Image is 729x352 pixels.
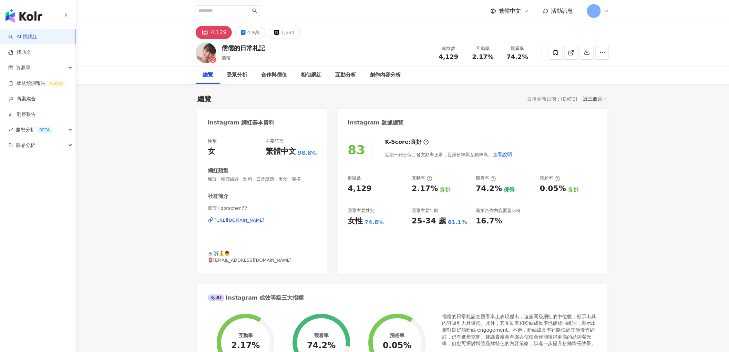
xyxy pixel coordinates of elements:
[476,175,496,181] div: 觀看率
[208,193,228,200] div: 社群簡介
[203,71,213,79] div: 總覽
[476,183,502,194] div: 74.2%
[8,128,13,132] span: rise
[8,95,36,102] a: 商案媒合
[385,138,429,146] div: K-Score :
[440,186,451,194] div: 良好
[252,8,257,13] span: search
[208,119,275,127] div: Instagram 網紅基本資料
[247,28,260,37] div: 4.9萬
[412,216,446,227] div: 25-34 歲
[448,219,468,226] div: 61.1%
[208,205,317,211] span: 儒儒 | zorachen77
[504,45,531,52] div: 觀看率
[238,333,253,338] div: 互動率
[583,94,607,103] div: 近三個月
[411,138,422,146] div: 良好
[383,341,411,351] div: 0.05%
[442,313,597,347] div: 儒儒的日常札記在觀看率上表現傑出，遠超同級網紅的中位數，顯示出其內容吸引力具優勢。此外，其互動率和粉絲成長率也優於同級別，顯示出相對良好的粉絲 engagement。不過，粉絲成長率雖略低於其他...
[493,148,513,161] button: 查看說明
[196,42,216,63] img: KOL Avatar
[215,217,265,223] div: [URL][DOMAIN_NAME]
[470,45,496,52] div: 互動率
[540,175,560,181] div: 漲粉率
[527,96,577,102] div: 最後更新日期：[DATE]
[235,26,265,39] button: 4.9萬
[412,208,439,214] div: 受眾主要年齡
[16,60,30,76] span: 資源庫
[208,146,215,157] div: 女
[507,53,528,60] span: 74.2%
[227,71,247,79] div: 受眾分析
[412,183,438,194] div: 2.17%
[208,217,317,223] a: [URL][DOMAIN_NAME]
[472,53,494,60] span: 2.17%
[222,55,230,60] span: 儒儒
[197,94,211,104] div: 總覽
[476,216,502,227] div: 16.7%
[365,219,384,226] div: 74.6%
[298,149,317,157] span: 98.8%
[16,122,52,138] span: 趨勢分析
[348,175,361,181] div: 追蹤數
[348,208,375,214] div: 受眾主要性別
[266,146,296,157] div: 繁體中文
[8,111,36,118] a: 洞察報告
[37,127,52,133] div: BETA
[261,71,287,79] div: 合作與價值
[269,26,300,39] button: 1,684
[412,175,432,181] div: 互動率
[16,138,35,153] span: 競品分析
[348,119,404,127] div: Instagram 數據總覽
[208,176,317,182] span: 瑜珈 · 韓國旅遊 · 飲料 · 日常話題 · 美食 · 穿搭
[222,44,265,52] div: 儒儒的日常札記
[231,341,260,351] div: 2.17%
[385,148,513,161] div: 近期一到三個月發文頻率正常，且漲粉率與互動率高。
[8,80,66,87] a: 效益預測報告ALPHA
[348,183,372,194] div: 4,129
[335,71,356,79] div: 互動分析
[208,294,304,302] div: Instagram 成效等級三大指標
[281,28,295,37] div: 1,684
[196,26,232,39] button: 4,129
[551,8,573,14] span: 活動訊息
[504,186,515,194] div: 優秀
[348,143,365,157] div: 83
[314,333,329,338] div: 觀看率
[266,138,284,144] div: 主要語言
[370,71,401,79] div: 創作內容分析
[208,294,224,301] div: AI
[493,152,512,157] span: 查看說明
[568,186,579,194] div: 良好
[439,53,459,60] span: 4,129
[211,28,227,37] div: 4,129
[540,183,566,194] div: 0.05%
[6,9,42,23] img: logo
[435,45,462,52] div: 追蹤數
[476,208,521,214] div: 商業合作內容覆蓋比例
[499,7,521,15] span: 繁體中文
[208,138,217,144] div: 性別
[301,71,321,79] div: 相似網紅
[8,49,31,56] a: 找貼文
[348,216,363,227] div: 女性
[390,333,404,338] div: 漲粉率
[208,167,228,174] div: 網紅類型
[307,341,336,351] div: 74.2%
[8,33,37,40] a: searchAI 找網紅
[208,251,291,262] span: ☕️✈️🧘👦 📮[EMAIL_ADDRESS][DOMAIN_NAME]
